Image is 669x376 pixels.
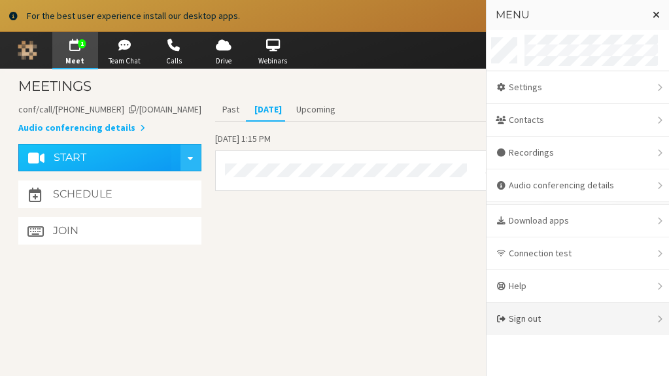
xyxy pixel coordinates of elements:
div: Download apps [487,205,669,237]
button: Join [18,217,201,245]
div: Recordings [487,137,669,169]
div: Settings [487,71,669,104]
img: Iotum [18,41,37,60]
div: 1:00 PM [485,163,515,177]
span: Webinars [250,56,296,67]
div: Contacts [487,104,669,137]
div: Sign out [487,303,669,335]
div: Connection test [487,237,669,270]
span: [DATE] 1:15 PM [215,133,271,145]
iframe: Chat [636,342,659,367]
span: Meet [52,56,98,67]
span: Calls [151,56,197,67]
span: Copy my meeting room link [18,103,201,115]
button: Past [215,98,247,121]
button: [DATE] [247,98,288,121]
div: Help [487,270,669,303]
div: 1 [78,39,86,48]
div: Start conference options [183,148,197,167]
span: Team Chat [101,56,147,67]
span: Drive [201,56,247,67]
h3: Meetings [18,78,651,94]
button: Start [28,144,171,171]
section: Today's Meetings [215,131,651,199]
button: Audio conferencing details [18,121,145,135]
h3: Menu [496,9,642,21]
button: Schedule [18,180,201,208]
button: Copy my meeting room linkCopy my meeting room link [18,103,201,116]
section: Account details [18,103,201,135]
h4: Schedule [53,189,112,199]
button: Upcoming [289,98,343,121]
h4: Start [54,152,86,163]
div: Audio conferencing details [487,169,669,202]
div: For the best user experience install our desktop apps. [27,9,565,23]
h4: Join [53,226,78,236]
